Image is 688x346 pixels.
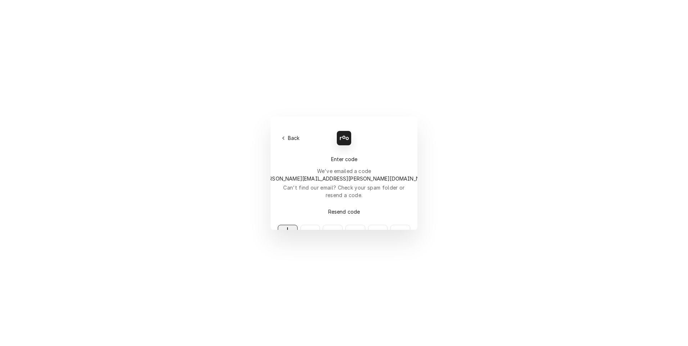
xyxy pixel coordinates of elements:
[278,184,410,199] div: Can't find our email? Check your spam folder or resend a code.
[286,134,301,142] span: Back
[278,205,410,218] button: Resend code
[261,176,433,182] span: [PERSON_NAME][EMAIL_ADDRESS][PERSON_NAME][DOMAIN_NAME]
[255,167,433,182] div: We've emailed a code
[327,208,362,215] span: Resend code
[278,133,304,143] button: Back
[278,155,410,163] div: Enter code
[255,176,433,182] span: to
